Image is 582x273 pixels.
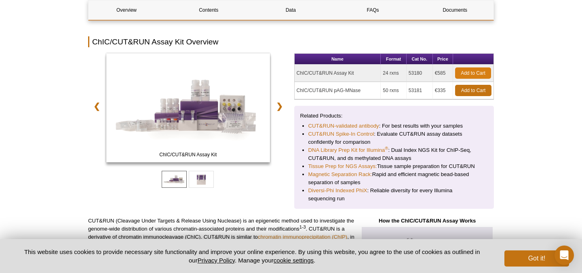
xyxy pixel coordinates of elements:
p: Related Products: [300,112,488,120]
h2: ChIC/CUT&RUN Assay Kit Overview [88,36,494,47]
td: 53180 [407,65,433,82]
th: Name [295,54,381,65]
strong: How the ChIC/CUT&RUN Assay Works [379,218,476,224]
sup: ® [385,146,388,151]
span: ChIC/CUT&RUN Assay Kit [108,151,268,159]
a: ❯ [271,97,288,115]
div: Open Intercom Messenger [555,246,574,265]
th: Format [381,54,406,65]
td: €335 [433,82,453,99]
a: Privacy Policy [198,257,235,264]
a: Magnetic Separation Rack: [308,170,372,178]
td: 24 rxns [381,65,406,82]
button: Got it! [504,250,569,267]
a: Tissue Prep for NGS Assays: [308,162,377,170]
a: DNA Library Prep Kit for Illumina® [308,146,388,154]
a: FAQs [335,0,411,20]
p: This website uses cookies to provide necessary site functionality and improve your online experie... [13,248,491,265]
li: : For best results with your samples [308,122,480,130]
a: Diversi-Phi Indexed PhiX [308,187,367,195]
th: Cat No. [407,54,433,65]
li: Tissue sample preparation for CUT&RUN [308,162,480,170]
th: Price [433,54,453,65]
td: ChIC/CUT&RUN Assay Kit [295,65,381,82]
img: ChIC/CUT&RUN Assay Kit [106,53,270,162]
a: chromatin immunoprecipitation (ChIP) [258,234,347,240]
a: Documents [417,0,493,20]
td: €585 [433,65,453,82]
li: : Dual Index NGS Kit for ChIP-Seq, CUT&RUN, and ds methylated DNA assays [308,146,480,162]
li: : Evaluate CUT&RUN assay datasets confidently for comparison [308,130,480,146]
a: ChIC/CUT&RUN Assay Kit [106,53,270,165]
li: Rapid and efficient magnetic bead-based separation of samples [308,170,480,187]
a: CUT&RUN-validated antibody [308,122,379,130]
li: : Reliable diversity for every Illumina sequencing run [308,187,480,203]
a: Data [253,0,329,20]
a: CUT&RUN Spike-In Control [308,130,374,138]
a: Add to Cart [455,85,491,96]
td: 53181 [407,82,433,99]
a: Add to Cart [455,67,491,79]
a: Contents [171,0,247,20]
sup: 1-3 [299,225,306,229]
p: CUT&RUN (Cleavage Under Targets & Release Using Nuclease) is an epigenetic method used to investi... [88,217,354,257]
td: ChIC/CUT&RUN pAG-MNase [295,82,381,99]
td: 50 rxns [381,82,406,99]
button: cookie settings [274,257,314,264]
a: Overview [89,0,164,20]
a: ❮ [88,97,105,115]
